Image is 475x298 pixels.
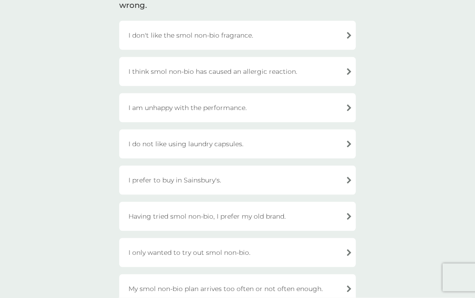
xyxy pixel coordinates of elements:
[119,202,356,231] div: Having tried smol non-bio, I prefer my old brand.
[119,21,356,50] div: I don't like the smol non-bio fragrance.
[119,166,356,195] div: I prefer to buy in Sainsbury's.
[119,130,356,159] div: I do not like using laundry capsules.
[119,238,356,267] div: I only wanted to try out smol non-bio.
[119,57,356,86] div: I think smol non-bio has caused an allergic reaction.
[119,93,356,123] div: I am unhappy with the performance.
